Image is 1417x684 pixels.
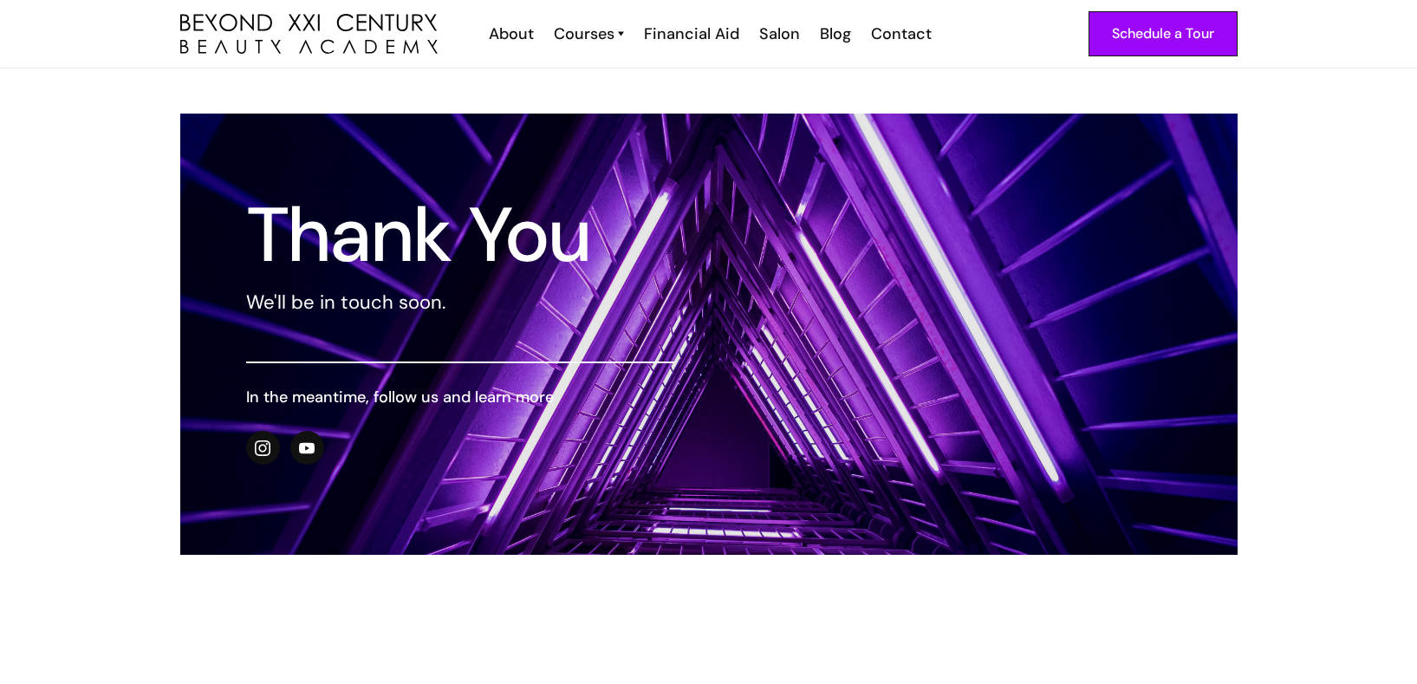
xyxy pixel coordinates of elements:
a: Contact [860,23,940,45]
div: Contact [871,23,932,45]
a: Schedule a Tour [1089,11,1238,56]
img: beyond 21st century beauty academy logo [180,14,438,55]
div: Courses [554,23,614,45]
div: About [489,23,534,45]
a: Courses [554,23,624,45]
a: About [478,23,543,45]
p: We'll be in touch soon. [246,289,674,316]
div: Schedule a Tour [1112,23,1214,45]
a: Financial Aid [633,23,748,45]
div: Salon [759,23,800,45]
div: Blog [820,23,851,45]
a: Salon [748,23,809,45]
div: Financial Aid [644,23,739,45]
a: home [180,14,438,55]
h1: Thank You [246,204,674,266]
a: Blog [809,23,860,45]
h6: In the meantime, follow us and learn more [246,386,674,408]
